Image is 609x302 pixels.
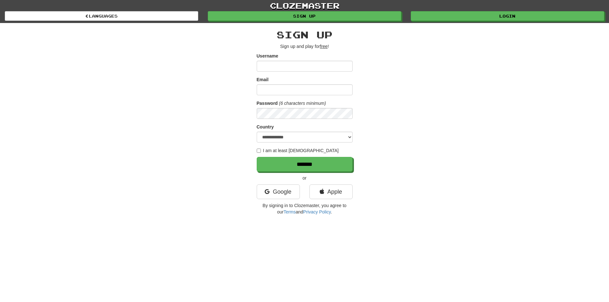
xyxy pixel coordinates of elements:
label: I am at least [DEMOGRAPHIC_DATA] [257,147,339,154]
a: Languages [5,11,198,21]
a: Apple [309,184,353,199]
p: By signing in to Clozemaster, you agree to our and . [257,202,353,215]
a: Terms [284,209,296,214]
a: Sign up [208,11,401,21]
p: Sign up and play for ! [257,43,353,50]
p: or [257,175,353,181]
a: Privacy Policy [303,209,331,214]
label: Username [257,53,278,59]
a: Google [257,184,300,199]
label: Country [257,124,274,130]
label: Email [257,76,269,83]
em: (6 characters minimum) [279,101,326,106]
label: Password [257,100,278,106]
u: free [320,44,328,49]
a: Login [411,11,604,21]
h2: Sign up [257,29,353,40]
input: I am at least [DEMOGRAPHIC_DATA] [257,149,261,153]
